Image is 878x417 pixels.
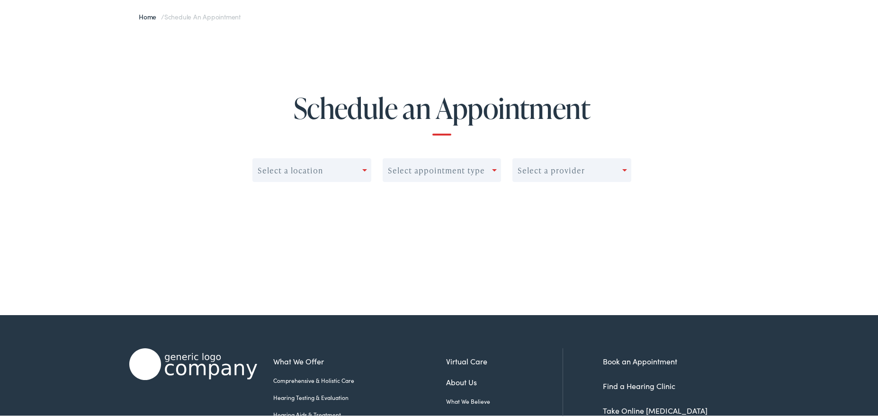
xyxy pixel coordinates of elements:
[446,375,563,386] a: About Us
[129,347,257,379] img: Alpaca Audiology
[139,10,161,20] a: Home
[446,396,563,404] a: What We Believe
[273,392,446,400] a: Hearing Testing & Evaluation
[446,354,563,365] a: Virtual Care
[603,379,675,390] a: Find a Hearing Clinic
[388,164,485,173] div: Select appointment type
[258,164,323,173] div: Select a location
[518,164,585,173] div: Select a provider
[603,354,677,365] a: Book an Appointment
[273,375,446,383] a: Comprehensive & Holistic Care
[603,404,708,414] a: Take Online [MEDICAL_DATA]
[273,354,446,365] a: What We Offer
[36,91,849,134] h1: Schedule an Appointment
[139,10,241,20] span: /
[164,10,241,20] span: Schedule an Appointment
